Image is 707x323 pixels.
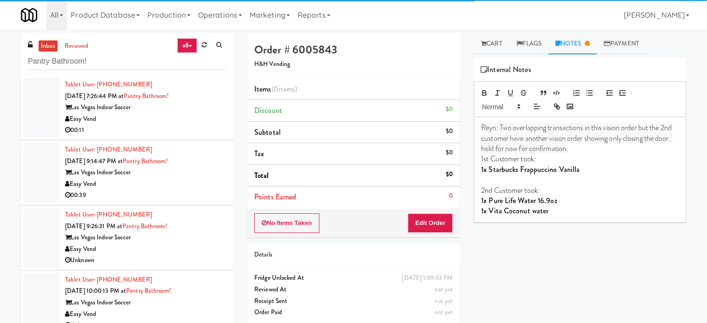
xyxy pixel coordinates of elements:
[509,33,549,54] a: Flags
[481,154,679,164] p: 1st Customer took:
[65,167,226,178] div: Las Vegas Indoor Soccer
[449,190,453,202] div: 0
[28,53,226,70] input: Search vision orders
[65,80,152,89] a: Tablet User· [PHONE_NUMBER]
[435,308,453,316] span: not yet
[65,190,226,201] div: 00:39
[474,33,509,54] a: Cart
[65,210,152,219] a: Tablet User· [PHONE_NUMBER]
[21,7,37,23] img: Micromart
[446,169,453,180] div: $0
[65,286,126,295] span: [DATE] 10:00:13 PM at
[254,105,282,116] span: Discount
[254,191,296,202] span: Points Earned
[548,33,597,54] a: Notes
[65,125,226,136] div: 00:11
[65,297,226,309] div: Las Vegas Indoor Soccer
[94,80,152,89] span: · [PHONE_NUMBER]
[408,213,453,233] button: Edit Order
[65,145,152,154] a: Tablet User· [PHONE_NUMBER]
[254,307,453,318] div: Order Paid
[65,92,124,100] span: [DATE] 7:26:44 PM at
[94,145,152,154] span: · [PHONE_NUMBER]
[122,222,167,231] a: Pantry Bathroom!
[254,127,281,138] span: Subtotal
[65,275,152,284] a: Tablet User· [PHONE_NUMBER]
[254,170,269,181] span: Total
[254,148,264,159] span: Tax
[481,122,673,154] span: Reyn: Two overlapping transactions in this vision order but the 2nd customer have another vision ...
[94,210,152,219] span: · [PHONE_NUMBER]
[177,38,197,53] a: all
[21,75,233,140] li: Tablet User· [PHONE_NUMBER][DATE] 7:26:44 PM atPantry Bathroom!Las Vegas Indoor SoccerEasy Vend00:11
[402,272,453,284] div: [DATE] 1:09:33 PM
[254,284,453,296] div: Reviewed At
[254,272,453,284] div: Fridge Unlocked At
[254,84,297,94] span: Items
[254,296,453,307] div: Receipt Sent
[65,178,226,190] div: Easy Vend
[65,244,226,255] div: Easy Vend
[446,147,453,158] div: $0
[62,40,91,52] a: reviewed
[446,125,453,137] div: $0
[481,164,580,175] strong: 1x Starbucks Frappuccino Vanilla
[481,195,557,206] strong: 1x Pure Life Water 16.9oz
[65,113,226,125] div: Easy Vend
[21,205,233,270] li: Tablet User· [PHONE_NUMBER][DATE] 9:26:31 PM atPantry Bathroom!Las Vegas Indoor SoccerEasy VendUn...
[597,33,646,54] a: Payment
[481,63,531,77] span: Internal Notes
[124,92,169,100] a: Pantry Bathroom!
[39,40,58,52] a: inbox
[21,140,233,205] li: Tablet User· [PHONE_NUMBER][DATE] 9:14:47 PM atPantry Bathroom!Las Vegas Indoor SoccerEasy Vend00:39
[435,297,453,305] span: not yet
[65,157,123,165] span: [DATE] 9:14:47 PM at
[254,44,453,56] h4: Order # 6005843
[94,275,152,284] span: · [PHONE_NUMBER]
[65,309,226,320] div: Easy Vend
[481,185,679,196] p: 2nd Customer took:
[65,255,226,266] div: Unknown
[65,222,122,231] span: [DATE] 9:26:31 PM at
[254,61,453,68] h5: H&H Vending
[123,157,168,165] a: Pantry Bathroom!
[65,232,226,244] div: Las Vegas Indoor Soccer
[254,249,453,261] div: Details
[254,213,319,233] button: No Items Taken
[435,285,453,294] span: not yet
[65,102,226,113] div: Las Vegas Indoor Soccer
[271,84,297,94] span: (0 )
[446,104,453,115] div: $0
[278,84,295,94] ng-pluralize: items
[126,286,171,295] a: Pantry Bathroom!
[481,205,548,216] strong: 1x Vita Coconut water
